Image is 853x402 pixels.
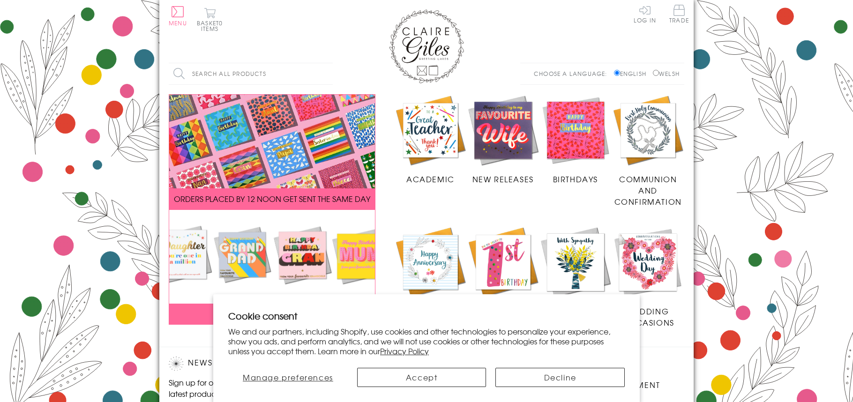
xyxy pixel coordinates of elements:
span: ORDERS PLACED BY 12 NOON GET SENT THE SAME DAY [174,193,370,204]
input: Search all products [169,63,333,84]
input: Search [323,63,333,84]
button: Decline [495,368,625,387]
a: Privacy Policy [380,345,429,357]
h2: Cookie consent [228,309,625,322]
a: Log In [634,5,656,23]
a: Communion and Confirmation [612,94,684,208]
label: Welsh [653,69,680,78]
a: Age Cards [467,226,539,317]
p: We and our partners, including Shopify, use cookies and other technologies to personalize your ex... [228,327,625,356]
span: Communion and Confirmation [614,173,682,207]
span: New Releases [472,173,534,185]
span: Manage preferences [243,372,333,383]
a: Wedding Occasions [612,226,684,328]
span: 0 items [201,19,223,33]
h2: Newsletter [169,357,328,371]
a: Birthdays [539,94,612,185]
label: English [614,69,651,78]
a: Sympathy [539,226,612,317]
button: Accept [357,368,486,387]
button: Basket0 items [197,7,223,31]
button: Manage preferences [228,368,348,387]
span: Birthdays [553,173,598,185]
span: Trade [669,5,689,23]
input: English [614,70,620,76]
span: Menu [169,19,187,27]
input: Welsh [653,70,659,76]
img: Claire Giles Greetings Cards [389,9,464,83]
a: New Releases [467,94,539,185]
span: Academic [406,173,455,185]
a: Anniversary [394,226,467,317]
a: Academic [394,94,467,185]
span: Wedding Occasions [621,305,674,328]
a: Trade [669,5,689,25]
button: Menu [169,6,187,26]
p: Choose a language: [534,69,612,78]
